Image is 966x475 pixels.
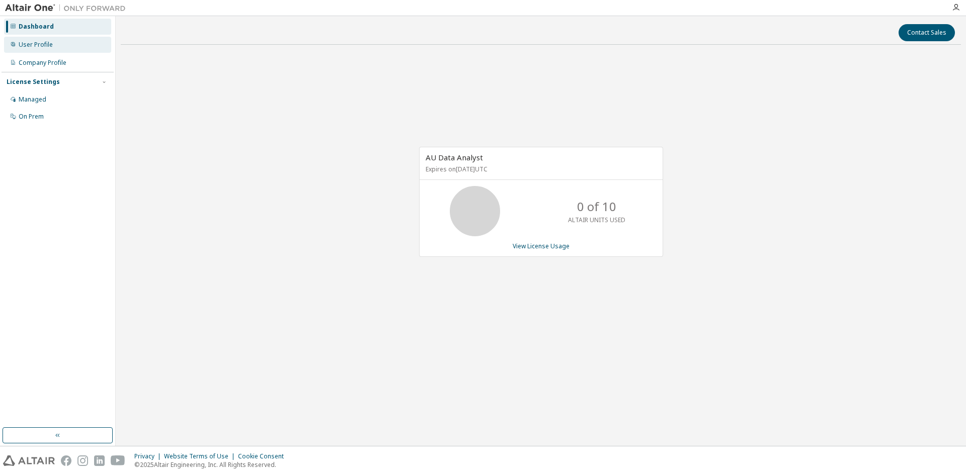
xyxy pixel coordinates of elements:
div: Company Profile [19,59,66,67]
p: ALTAIR UNITS USED [568,216,625,224]
img: Altair One [5,3,131,13]
img: altair_logo.svg [3,455,55,466]
img: facebook.svg [61,455,71,466]
div: Privacy [134,452,164,460]
button: Contact Sales [899,24,955,41]
p: 0 of 10 [577,198,616,215]
div: Managed [19,96,46,104]
img: linkedin.svg [94,455,105,466]
div: User Profile [19,41,53,49]
a: View License Usage [513,242,570,250]
div: On Prem [19,113,44,121]
img: instagram.svg [77,455,88,466]
div: Dashboard [19,23,54,31]
span: AU Data Analyst [426,152,483,162]
img: youtube.svg [111,455,125,466]
div: Cookie Consent [238,452,290,460]
div: Website Terms of Use [164,452,238,460]
p: Expires on [DATE] UTC [426,165,654,173]
p: © 2025 Altair Engineering, Inc. All Rights Reserved. [134,460,290,469]
div: License Settings [7,78,60,86]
